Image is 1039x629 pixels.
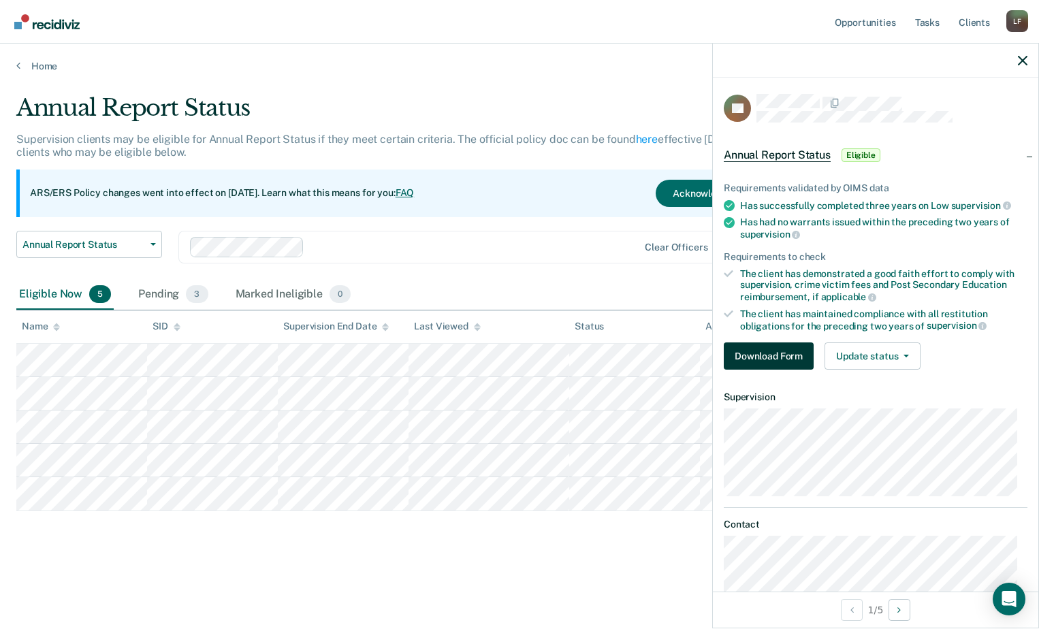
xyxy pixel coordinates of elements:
[1006,10,1028,32] button: Profile dropdown button
[233,280,354,310] div: Marked Ineligible
[889,599,910,621] button: Next Opportunity
[16,133,779,159] p: Supervision clients may be eligible for Annual Report Status if they meet certain criteria. The o...
[645,242,707,253] div: Clear officers
[724,251,1027,263] div: Requirements to check
[330,285,351,303] span: 0
[740,216,1027,240] div: Has had no warrants issued within the preceding two years of
[396,187,415,198] a: FAQ
[414,321,480,332] div: Last Viewed
[89,285,111,303] span: 5
[22,239,145,251] span: Annual Report Status
[656,180,785,207] button: Acknowledge & Close
[927,320,987,331] span: supervision
[740,308,1027,332] div: The client has maintained compliance with all restitution obligations for the preceding two years of
[740,199,1027,212] div: Has successfully completed three years on Low
[724,391,1027,403] dt: Supervision
[740,229,800,240] span: supervision
[740,268,1027,303] div: The client has demonstrated a good faith effort to comply with supervision, crime victim fees and...
[724,519,1027,530] dt: Contact
[705,321,769,332] div: Assigned to
[16,94,796,133] div: Annual Report Status
[575,321,604,332] div: Status
[821,291,876,302] span: applicable
[1006,10,1028,32] div: L F
[993,583,1025,615] div: Open Intercom Messenger
[724,342,814,370] button: Download Form
[713,592,1038,628] div: 1 / 5
[16,60,1023,72] a: Home
[842,148,880,162] span: Eligible
[841,599,863,621] button: Previous Opportunity
[724,182,1027,194] div: Requirements validated by OIMS data
[951,200,1011,211] span: supervision
[825,342,921,370] button: Update status
[22,321,60,332] div: Name
[724,342,819,370] a: Navigate to form link
[283,321,389,332] div: Supervision End Date
[636,133,658,146] a: here
[713,133,1038,177] div: Annual Report StatusEligible
[153,321,180,332] div: SID
[16,280,114,310] div: Eligible Now
[724,148,831,162] span: Annual Report Status
[186,285,208,303] span: 3
[30,187,414,200] p: ARS/ERS Policy changes went into effect on [DATE]. Learn what this means for you:
[135,280,210,310] div: Pending
[14,14,80,29] img: Recidiviz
